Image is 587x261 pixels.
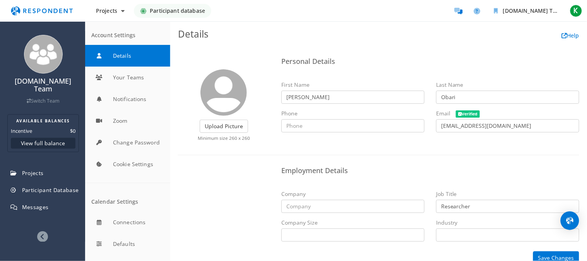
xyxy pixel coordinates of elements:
[281,110,298,117] label: Phone
[281,190,306,198] label: Company
[24,35,63,74] img: team_avatar_256.png
[568,4,584,18] button: K
[456,110,480,118] span: Verified
[562,32,579,39] a: Help
[436,91,579,104] input: Last Name
[7,114,79,152] section: Balance summary
[85,88,170,110] button: Notifications
[281,91,424,104] input: First Name
[134,4,211,18] a: Participant database
[150,4,205,18] span: Participant database
[96,7,117,14] span: Projects
[178,135,270,141] p: Minimum size 260 x 260
[436,200,579,213] input: Job Title
[200,120,248,133] label: Upload Picture
[85,110,170,132] button: Zoom
[178,27,209,40] span: Details
[436,119,579,132] input: Email
[91,32,164,39] div: Account Settings
[503,7,565,14] span: [DOMAIN_NAME] Team
[281,81,310,89] label: First Name
[11,138,75,149] button: View full balance
[436,190,457,198] label: Job Title
[451,3,466,19] a: Message participants
[570,5,582,17] span: K
[85,67,170,88] button: Your Teams
[281,58,579,65] h4: Personal Details
[85,233,170,255] button: Defaults
[436,110,450,117] span: Email
[281,119,424,132] input: Phone
[5,77,81,93] h4: [DOMAIN_NAME] Team
[85,132,170,153] button: Change Password
[91,199,164,205] div: Calendar Settings
[22,186,79,194] span: Participant Database
[436,81,464,89] label: Last Name
[200,69,247,116] img: user_avatar_128.png
[85,153,170,175] button: Cookie Settings
[281,219,318,227] label: Company Size
[22,203,49,211] span: Messages
[561,211,579,230] div: Open Intercom Messenger
[436,219,458,227] label: Industry
[281,200,424,213] input: Company
[11,118,75,124] h2: AVAILABLE BALANCES
[70,127,75,135] dd: $0
[22,169,44,177] span: Projects
[488,4,565,18] button: Kay.Co Team
[85,211,170,233] button: Connections
[469,3,485,19] a: Help and support
[27,98,60,104] a: Switch Team
[85,45,170,67] button: Details
[11,127,32,135] dt: Incentive
[90,4,131,18] button: Projects
[6,3,77,18] img: respondent-logo.png
[281,167,579,175] h4: Employment Details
